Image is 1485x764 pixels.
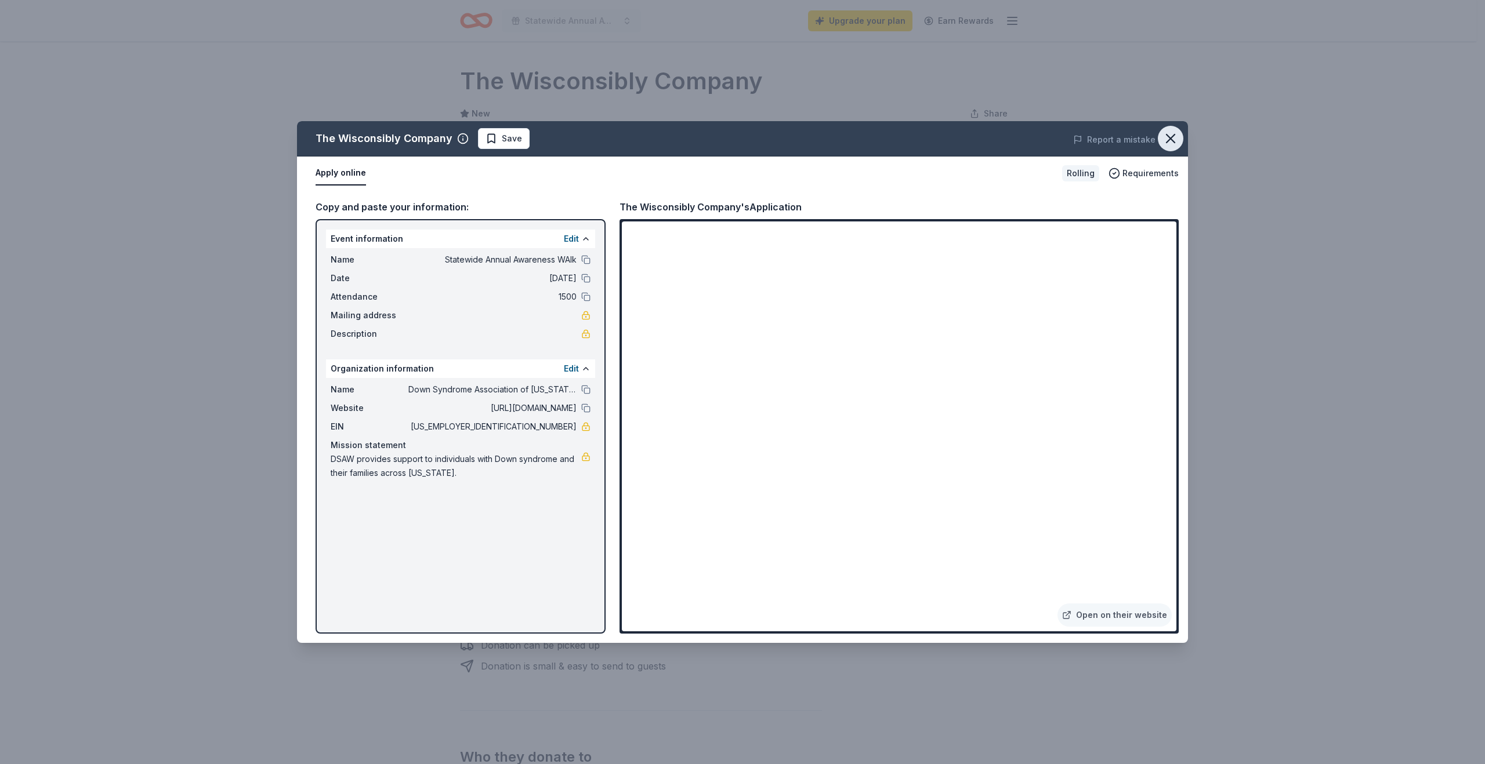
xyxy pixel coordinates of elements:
[1057,603,1172,627] a: Open on their website
[478,128,530,149] button: Save
[331,438,591,452] div: Mission statement
[316,129,452,148] div: The Wisconsibly Company
[502,132,522,145] span: Save
[564,232,579,246] button: Edit
[408,290,577,304] span: 1500
[331,420,408,434] span: EIN
[331,401,408,415] span: Website
[326,230,595,248] div: Event information
[408,383,577,396] span: Down Syndrome Association of [US_STATE]
[1073,133,1156,147] button: Report a mistake
[316,199,606,214] div: Copy and paste your information:
[408,401,577,415] span: [URL][DOMAIN_NAME]
[1122,166,1179,180] span: Requirements
[316,161,366,185] button: Apply online
[331,253,408,267] span: Name
[408,271,577,285] span: [DATE]
[331,308,408,322] span: Mailing address
[620,199,802,214] div: The Wisconsibly Company's Application
[326,359,595,378] div: Organization information
[331,290,408,304] span: Attendance
[331,271,408,285] span: Date
[331,452,581,480] span: DSAW provides support to individuals with Down syndrome and their families across [US_STATE].
[408,253,577,267] span: Statewide Annual Awareness WAlk
[331,383,408,396] span: Name
[622,221,1176,631] iframe: To enrich screen reader interactions, please activate Accessibility in Grammarly extension settings
[1109,166,1179,180] button: Requirements
[564,362,579,376] button: Edit
[331,327,408,341] span: Description
[408,420,577,434] span: [US_EMPLOYER_IDENTIFICATION_NUMBER]
[1062,165,1099,181] div: Rolling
